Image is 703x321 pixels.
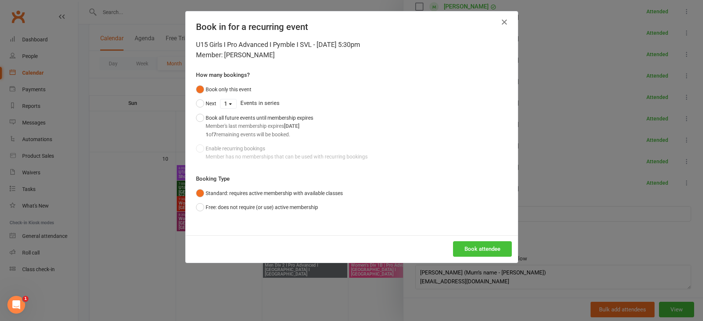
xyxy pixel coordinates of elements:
button: Book only this event [196,82,251,96]
button: Close [498,16,510,28]
span: 1 [23,296,28,302]
strong: 1 [206,132,209,137]
label: Booking Type [196,174,230,183]
h4: Book in for a recurring event [196,22,507,32]
button: Book all future events until membership expiresMember's last membership expires[DATE]1of7remainin... [196,111,313,141]
div: Book all future events until membership expires [206,114,313,139]
button: Standard: requires active membership with available classes [196,186,343,200]
div: Events in series [196,96,507,110]
button: Next [196,96,216,110]
iframe: Intercom live chat [7,296,25,314]
button: Book attendee [453,241,512,257]
div: Member's last membership expires [206,122,313,130]
strong: [DATE] [284,123,300,129]
div: of remaining events will be booked. [206,130,313,139]
div: U15 Girls I Pro Advanced I Pymble I SVL - [DATE] 5:30pm Member: [PERSON_NAME] [196,40,507,60]
button: Free: does not require (or use) active membership [196,200,318,214]
strong: 7 [213,132,216,137]
label: How many bookings? [196,71,250,79]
